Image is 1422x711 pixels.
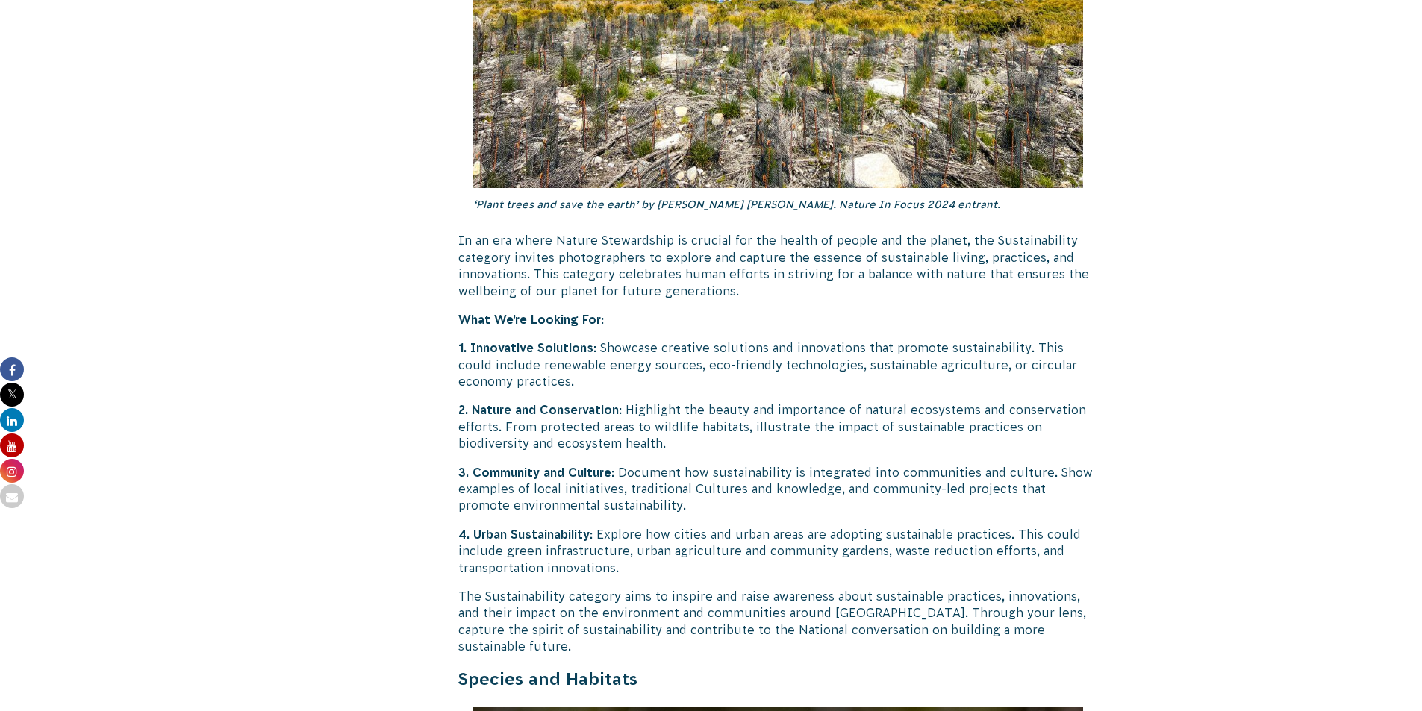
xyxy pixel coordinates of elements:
[473,198,1000,210] em: ‘Plant trees and save the earth’ by [PERSON_NAME] [PERSON_NAME]. Nature In Focus 2024 entrant.
[458,403,619,416] strong: 2. Nature and Conservation
[458,464,1099,514] p: : Document how sustainability is integrated into communities and culture. Show examples of local ...
[458,341,593,354] strong: 1. Innovative Solutions
[458,232,1099,299] p: In an era where Nature Stewardship is crucial for the health of people and the planet, the Sustai...
[458,313,604,326] strong: What We’re Looking For:
[458,669,637,689] strong: Species and Habitats
[458,588,1099,655] p: The Sustainability category aims to inspire and raise awareness about sustainable practices, inno...
[458,339,1099,389] p: : Showcase creative solutions and innovations that promote sustainability. This could include ren...
[458,526,1099,576] p: : Explore how cities and urban areas are adopting sustainable practices. This could include green...
[458,527,590,541] strong: 4. Urban Sustainability
[458,466,611,479] strong: 3. Community and Culture
[458,401,1099,451] p: : Highlight the beauty and importance of natural ecosystems and conservation efforts. From protec...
